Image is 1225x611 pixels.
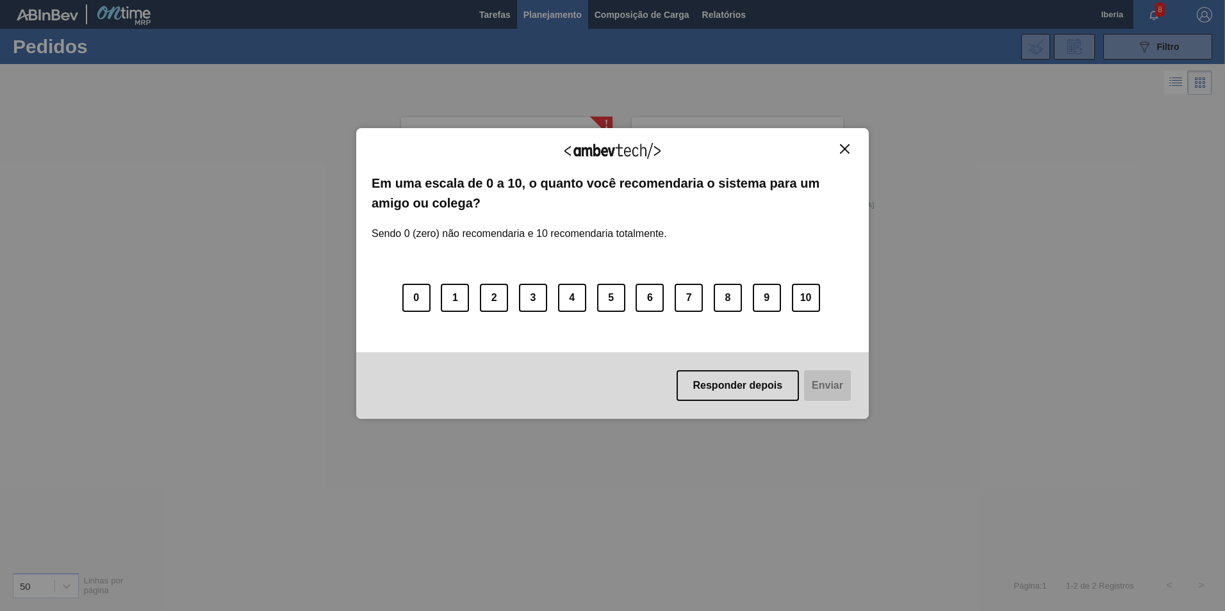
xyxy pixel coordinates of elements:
[677,370,800,401] button: Responder depois
[792,284,820,312] button: 10
[564,143,661,159] img: Logo Ambevtech
[372,174,853,213] label: Em uma escala de 0 a 10, o quanto você recomendaria o sistema para um amigo ou colega?
[480,284,508,312] button: 2
[402,284,431,312] button: 0
[597,284,625,312] button: 5
[558,284,586,312] button: 4
[441,284,469,312] button: 1
[636,284,664,312] button: 6
[753,284,781,312] button: 9
[714,284,742,312] button: 8
[372,213,667,240] label: Sendo 0 (zero) não recomendaria e 10 recomendaria totalmente.
[675,284,703,312] button: 7
[519,284,547,312] button: 3
[836,143,853,154] button: Close
[840,144,850,154] img: Close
